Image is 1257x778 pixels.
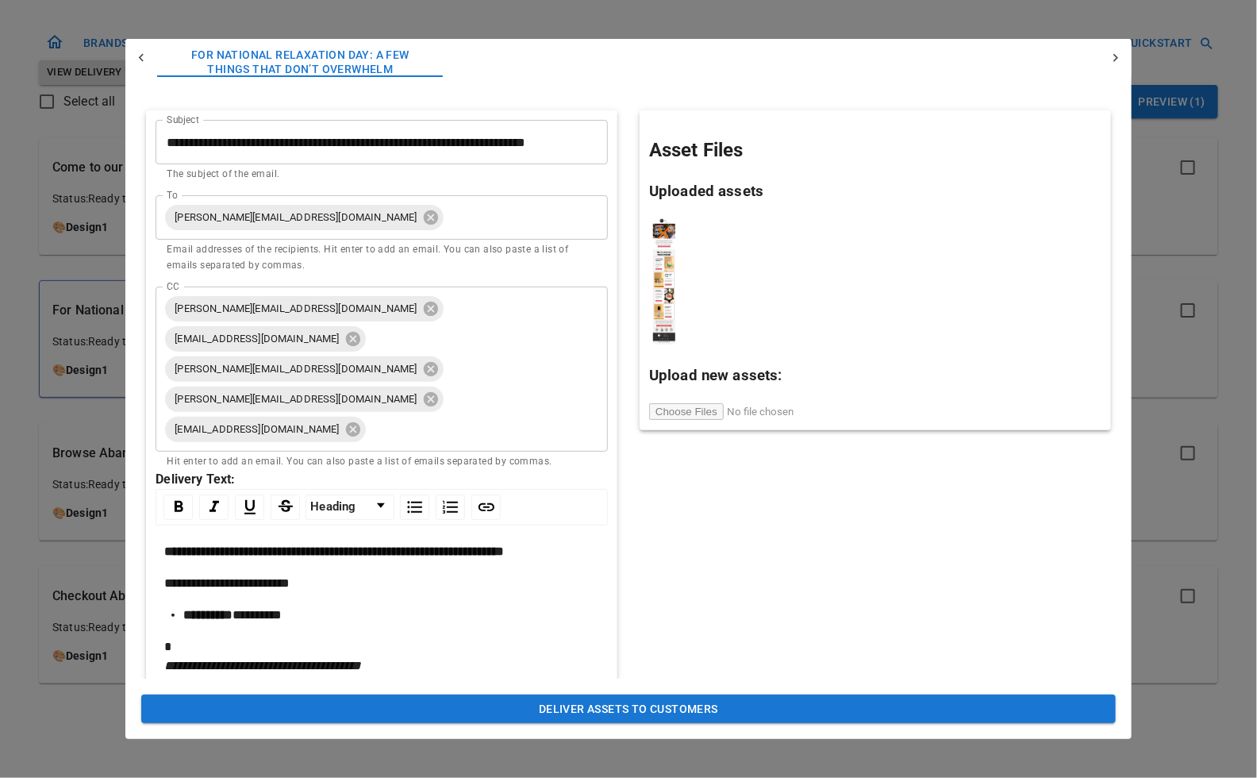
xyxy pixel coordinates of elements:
[165,417,365,442] div: [EMAIL_ADDRESS][DOMAIN_NAME]
[649,180,1101,202] h3: Uploaded assets
[165,205,443,230] div: [PERSON_NAME][EMAIL_ADDRESS][DOMAIN_NAME]
[271,495,300,520] div: Strikethrough
[397,495,468,520] div: rdw-list-control
[167,188,178,202] label: To
[306,495,394,520] div: rdw-dropdown
[436,495,465,520] div: Ordered
[156,489,608,526] div: rdw-toolbar
[165,329,348,348] span: [EMAIL_ADDRESS][DOMAIN_NAME]
[160,495,303,520] div: rdw-inline-control
[471,495,501,520] div: Link
[141,695,1115,724] button: Deliver Assets To Customers
[165,390,426,408] span: [PERSON_NAME][EMAIL_ADDRESS][DOMAIN_NAME]
[163,495,193,520] div: Bold
[165,326,365,352] div: [EMAIL_ADDRESS][DOMAIN_NAME]
[165,356,443,382] div: [PERSON_NAME][EMAIL_ADDRESS][DOMAIN_NAME]
[157,39,443,86] button: For National Relaxation Day: A Few Things That Don’t Overwhelm
[303,495,397,520] div: rdw-block-control
[167,113,199,126] label: Subject
[165,420,348,438] span: [EMAIL_ADDRESS][DOMAIN_NAME]
[167,167,597,183] p: The subject of the email.
[468,495,504,520] div: rdw-link-control
[235,495,264,520] div: Underline
[167,279,179,293] label: CC
[165,299,426,318] span: [PERSON_NAME][EMAIL_ADDRESS][DOMAIN_NAME]
[165,387,443,412] div: [PERSON_NAME][EMAIL_ADDRESS][DOMAIN_NAME]
[165,208,426,226] span: [PERSON_NAME][EMAIL_ADDRESS][DOMAIN_NAME]
[199,495,229,520] div: Italic
[649,136,1101,164] h2: Asset Files
[156,472,235,487] strong: Delivery Text:
[306,495,394,519] a: Block Type
[167,454,597,470] p: Hit enter to add an email. You can also paste a list of emails separated by commas.
[653,218,675,345] img: Asset file
[400,495,429,520] div: Unordered
[165,360,426,378] span: [PERSON_NAME][EMAIL_ADDRESS][DOMAIN_NAME]
[649,364,1101,387] h3: Upload new assets:
[165,296,443,322] div: [PERSON_NAME][EMAIL_ADDRESS][DOMAIN_NAME]
[167,242,597,274] p: Email addresses of the recipients. Hit enter to add an email. You can also paste a list of emails...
